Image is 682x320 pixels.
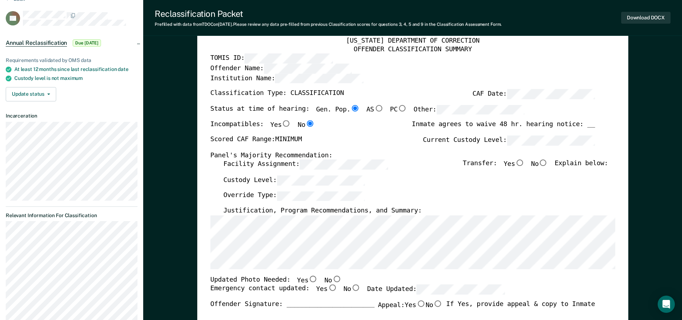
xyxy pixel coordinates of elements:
[210,54,333,64] label: TOMIS ID:
[350,105,359,111] input: Gen. Pop.
[223,191,365,201] label: Override Type:
[155,9,502,19] div: Reclassification Packet
[210,45,615,54] div: OFFENDER CLASSIFICATION SUMMARY
[324,276,342,285] label: No
[308,276,318,282] input: Yes
[433,301,442,307] input: No
[405,301,425,310] label: Yes
[297,276,318,285] label: Yes
[374,105,383,111] input: AS
[300,160,388,170] input: Facility Assignment:
[14,75,137,81] div: Custody level is not
[412,120,595,135] div: Inmate agrees to waive 48 hr. hearing notice: __
[390,105,407,115] label: PC
[367,285,505,295] label: Date Updated:
[6,39,67,47] span: Annual Reclassification
[305,120,314,127] input: No
[210,64,352,74] label: Offender Name:
[538,160,548,166] input: No
[366,105,383,115] label: AS
[6,87,56,101] button: Update status
[277,191,365,201] input: Override Type:
[6,113,137,119] dt: Incarceration
[378,301,442,316] label: Appeal:
[436,105,524,115] input: Other:
[413,105,524,115] label: Other:
[210,105,524,121] div: Status at time of hearing:
[658,296,675,313] div: Open Intercom Messenger
[515,160,524,166] input: Yes
[73,39,101,47] span: Due [DATE]
[6,212,137,219] dt: Relevant Information For Classification
[531,160,548,170] label: No
[223,176,365,186] label: Custody Level:
[210,276,341,285] div: Updated Photo Needed:
[263,64,352,74] input: Offender Name:
[351,285,360,291] input: No
[281,120,291,127] input: Yes
[316,285,337,295] label: Yes
[245,54,333,64] input: TOMIS ID:
[270,120,291,130] label: Yes
[210,135,302,145] label: Scored CAF Range: MINIMUM
[416,285,504,295] input: Date Updated:
[118,66,128,72] span: date
[327,285,337,291] input: Yes
[472,89,595,99] label: CAF Date:
[621,12,671,24] button: Download DOCX
[210,37,615,46] div: [US_STATE] DEPARTMENT OF CORRECTION
[210,120,315,135] div: Incompatibles:
[223,160,387,170] label: Facility Assignment:
[423,135,595,145] label: Current Custody Level:
[343,285,361,295] label: No
[275,73,363,83] input: Institution Name:
[210,285,505,301] div: Emergency contact updated:
[210,73,363,83] label: Institution Name:
[416,301,425,307] input: Yes
[397,105,407,111] input: PC
[425,301,442,310] label: No
[503,160,524,170] label: Yes
[155,22,502,27] div: Prefilled with data from TDOC on [DATE] . Please review any data pre-filled from previous Classif...
[463,160,608,176] div: Transfer: Explain below:
[14,66,137,72] div: At least 12 months since last reclassification
[6,57,137,63] div: Requirements validated by OMS data
[210,151,595,160] div: Panel's Majority Recommendation:
[507,135,595,145] input: Current Custody Level:
[210,89,344,99] label: Classification Type: CLASSIFICATION
[332,276,341,282] input: No
[316,105,359,115] label: Gen. Pop.
[507,89,595,99] input: CAF Date:
[277,176,365,186] input: Custody Level:
[60,75,83,81] span: maximum
[223,207,421,215] label: Justification, Program Recommendations, and Summary:
[298,120,315,130] label: No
